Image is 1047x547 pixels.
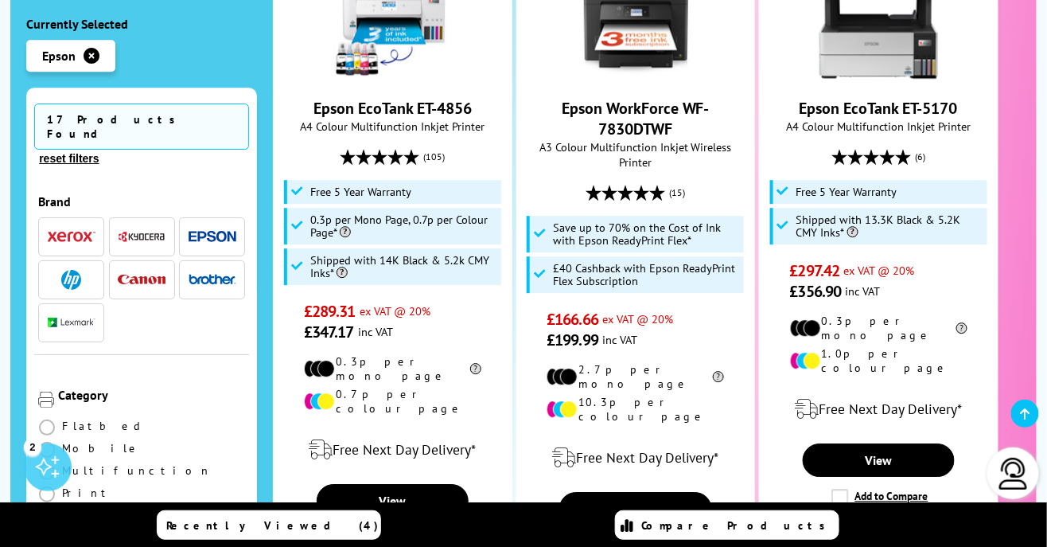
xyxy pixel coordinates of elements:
button: Canon [113,269,170,291]
span: Shipped with 13.3K Black & 5.2K CMY Inks* [796,213,983,239]
img: Canon [118,275,165,285]
span: inc VAT [602,332,637,347]
img: HP [61,270,81,290]
span: Shipped with 14K Black & 5.2k CMY Inks* [310,254,497,279]
li: 2.7p per mono page [547,362,724,391]
img: Xerox [48,232,95,243]
label: Add to Compare [831,489,928,506]
a: Epson WorkForce WF-7830DTWF [562,98,710,139]
a: Compare Products [615,510,839,540]
a: Epson WorkForce WF-7830DTWF [576,69,695,85]
img: Epson [189,231,236,243]
li: 1.0p per colour page [790,346,967,375]
a: Epson EcoTank ET-5170 [800,98,958,119]
span: Flatbed [62,419,146,433]
div: Currently Selected [26,16,257,32]
img: Category [38,392,54,408]
span: £297.42 [790,260,840,281]
span: Recently Viewed (4) [167,518,379,533]
button: Lexmark [43,312,100,334]
img: Kyocera [118,231,165,243]
span: A4 Colour Multifunction Inkjet Printer [282,119,504,134]
span: £356.90 [790,281,842,302]
span: Epson [42,48,76,64]
a: Epson EcoTank ET-4856 [313,98,472,119]
li: 0.7p per colour page [304,387,481,416]
div: Brand [38,193,245,209]
span: Multifunction [62,463,212,478]
li: 0.3p per mono page [790,314,967,342]
span: (15) [669,178,685,208]
span: inc VAT [358,324,393,339]
span: Print Only [62,486,142,514]
a: Recently Viewed (4) [157,510,381,540]
span: inc VAT [845,283,880,299]
span: £40 Cashback with Epson ReadyPrint Flex Subscription [553,262,740,287]
span: Mobile [62,441,141,455]
li: 0.3p per mono page [304,354,481,383]
a: View [317,484,469,518]
img: Brother [189,274,236,285]
span: ex VAT @ 20% [602,311,673,326]
span: £166.66 [547,309,598,330]
a: Epson EcoTank ET-5170 [819,69,938,85]
div: modal_delivery [768,387,990,432]
span: A4 Colour Multifunction Inkjet Printer [768,119,990,134]
div: modal_delivery [525,436,747,480]
span: Compare Products [641,518,834,533]
div: modal_delivery [282,428,504,472]
button: Brother [184,269,241,291]
a: Epson EcoTank ET-4856 [333,69,453,85]
span: Save up to 70% on the Cost of Ink with Epson ReadyPrint Flex* [553,221,740,247]
img: Lexmark [48,318,95,328]
span: 17 Products Found [34,104,249,150]
a: View [559,492,711,526]
button: HP [43,269,100,291]
div: Category [58,387,245,403]
span: £289.31 [304,301,356,322]
div: 2 [24,438,41,455]
img: user-headset-light.svg [998,458,1029,490]
button: Kyocera [113,226,170,248]
button: Xerox [43,226,100,248]
span: ex VAT @ 20% [843,263,914,278]
span: ex VAT @ 20% [360,303,430,318]
span: £347.17 [304,322,354,342]
button: Epson [184,226,241,248]
span: A3 Colour Multifunction Inkjet Wireless Printer [525,139,747,170]
span: £199.99 [547,330,598,350]
span: Free 5 Year Warranty [796,186,897,198]
li: 10.3p per colour page [547,395,724,424]
span: (6) [915,142,925,172]
button: reset filters [34,151,103,166]
span: 0.3p per Mono Page, 0.7p per Colour Page* [310,213,497,239]
span: (105) [424,142,446,172]
span: Free 5 Year Warranty [310,186,411,198]
a: View [803,443,955,477]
